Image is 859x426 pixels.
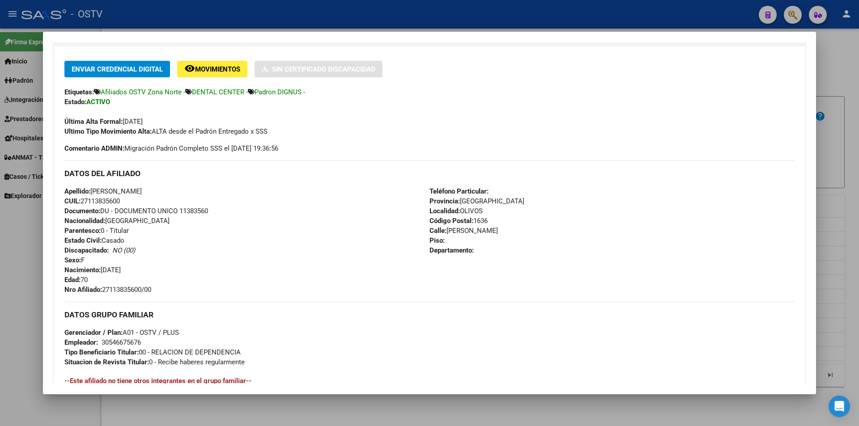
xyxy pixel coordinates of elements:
h4: --Este afiliado no tiene otros integrantes en el grupo familiar-- [64,376,795,386]
span: Migración Padrón Completo SSS el [DATE] 19:36:56 [64,143,278,153]
strong: Departamento: [429,246,474,254]
div: 30546675676 [102,337,141,347]
span: OLIVOS [429,207,483,215]
span: [GEOGRAPHIC_DATA] [429,197,524,205]
strong: Teléfono Particular: [429,187,489,195]
button: Enviar Credencial Digital [64,61,170,77]
strong: Documento: [64,207,100,215]
button: Sin Certificado Discapacidad [255,61,383,77]
span: 70 [64,276,88,284]
span: Afiliados OSTV Zona Norte - [101,88,185,96]
strong: Gerenciador / Plan: [64,329,123,337]
span: ALTA desde el Padrón Entregado x SSS [64,127,268,135]
span: Movimientos [195,65,240,73]
span: [PERSON_NAME] [64,187,142,195]
span: DU - DOCUMENTO UNICO 11383560 [64,207,208,215]
span: F [64,256,85,264]
strong: Estado Civil: [64,236,102,245]
strong: Etiquetas: [64,88,94,96]
strong: Localidad: [429,207,460,215]
span: Sin Certificado Discapacidad [272,65,375,73]
span: 0 - Titular [64,227,129,235]
strong: Nacionalidad: [64,217,105,225]
span: 1636 [429,217,488,225]
span: [DATE] [64,118,143,126]
h3: DATOS GRUPO FAMILIAR [64,310,795,320]
i: NO (00) [112,246,135,254]
strong: Edad: [64,276,81,284]
strong: Situacion de Revista Titular: [64,358,149,366]
strong: Discapacitado: [64,246,109,254]
strong: Código Postal: [429,217,473,225]
button: Movimientos [177,61,247,77]
strong: Apellido: [64,187,90,195]
strong: Estado: [64,98,86,106]
span: [DATE] [64,266,121,274]
span: Casado [64,236,124,245]
strong: ACTIVO [86,98,110,106]
span: Padron DIGNUS - [255,88,305,96]
strong: Ultimo Tipo Movimiento Alta: [64,127,152,135]
span: DENTAL CENTER - [192,88,248,96]
strong: Piso: [429,236,445,245]
strong: Parentesco: [64,227,101,235]
span: 0 - Recibe haberes regularmente [64,358,245,366]
span: 27113835600/00 [64,286,151,294]
strong: Última Alta Formal: [64,118,123,126]
span: A01 - OSTV / PLUS [64,329,179,337]
span: 27113835600 [64,197,120,205]
span: Enviar Credencial Digital [72,65,163,73]
div: Open Intercom Messenger [829,396,850,417]
strong: Nacimiento: [64,266,101,274]
strong: Nro Afiliado: [64,286,102,294]
strong: Empleador: [64,338,98,346]
strong: Tipo Beneficiario Titular: [64,348,139,356]
span: [GEOGRAPHIC_DATA] [64,217,170,225]
mat-icon: remove_red_eye [184,63,195,74]
strong: Comentario ADMIN: [64,144,124,152]
h3: DATOS DEL AFILIADO [64,169,795,178]
strong: Provincia: [429,197,460,205]
strong: Calle: [429,227,447,235]
strong: CUIL: [64,197,81,205]
span: [PERSON_NAME] [429,227,498,235]
span: 00 - RELACION DE DEPENDENCIA [64,348,241,356]
strong: Sexo: [64,256,81,264]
